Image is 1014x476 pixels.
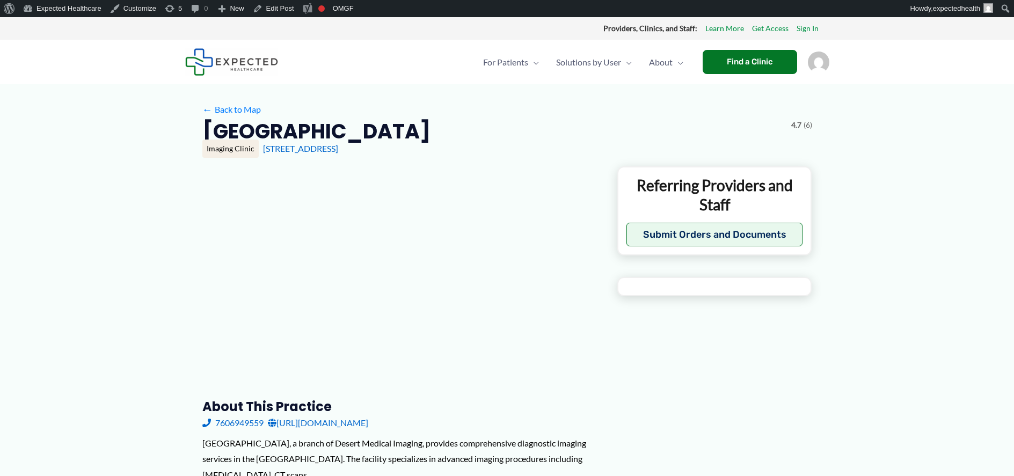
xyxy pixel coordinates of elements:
a: AboutMenu Toggle [640,43,692,81]
div: Focus keyphrase not set [318,5,325,12]
a: Sign In [797,21,819,35]
a: [URL][DOMAIN_NAME] [268,415,368,431]
span: ← [202,104,213,114]
p: Referring Providers and Staff [626,175,803,215]
a: Solutions by UserMenu Toggle [548,43,640,81]
span: Menu Toggle [621,43,632,81]
span: Solutions by User [556,43,621,81]
span: Menu Toggle [528,43,539,81]
a: Get Access [752,21,789,35]
div: Imaging Clinic [202,140,259,158]
span: 4.7 [791,118,801,132]
span: expectedhealth [933,4,980,12]
button: Submit Orders and Documents [626,223,803,246]
a: Learn More [705,21,744,35]
a: [STREET_ADDRESS] [263,143,338,153]
a: Find a Clinic [703,50,797,74]
img: Expected Healthcare Logo - side, dark font, small [185,48,278,76]
span: (6) [804,118,812,132]
a: ←Back to Map [202,101,261,118]
strong: Providers, Clinics, and Staff: [603,24,697,33]
a: Account icon link [808,56,829,66]
span: About [649,43,673,81]
h2: [GEOGRAPHIC_DATA] [202,118,431,144]
nav: Primary Site Navigation [475,43,692,81]
a: For PatientsMenu Toggle [475,43,548,81]
span: For Patients [483,43,528,81]
h3: About this practice [202,398,600,415]
span: Menu Toggle [673,43,683,81]
a: 7606949559 [202,415,264,431]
